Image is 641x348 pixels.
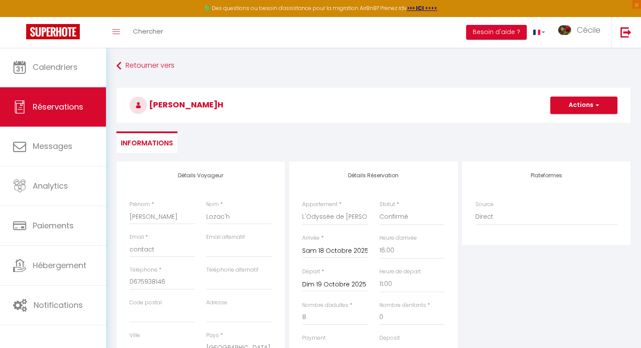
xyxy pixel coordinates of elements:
label: Appartement [302,200,338,209]
label: Téléphone alternatif [206,266,259,274]
span: Chercher [133,27,163,36]
label: Payment [302,334,326,342]
label: Source [475,200,494,209]
label: Départ [302,268,320,276]
li: Informations [116,131,177,153]
img: logout [621,27,631,38]
label: Pays [206,331,219,340]
h4: Détails Réservation [302,172,444,179]
span: [PERSON_NAME]h [130,99,223,110]
label: Email [130,233,144,241]
button: Besoin d'aide ? [466,25,527,40]
label: Ville [130,331,140,340]
label: Téléphone [130,266,157,274]
label: Email alternatif [206,233,245,241]
span: Analytics [33,180,68,191]
h4: Plateformes [475,172,617,179]
label: Adresse [206,299,227,307]
a: Retourner vers [116,58,631,74]
label: Nombre d'enfants [379,301,426,310]
button: Actions [550,96,617,114]
span: Calendriers [33,62,78,72]
span: Cécile [577,24,600,35]
label: Nom [206,200,219,209]
span: Messages [33,141,72,152]
span: Notifications [34,300,83,310]
label: Prénom [130,200,150,209]
label: Code postal [130,299,162,307]
label: Statut [379,200,395,209]
h4: Détails Voyageur [130,172,272,179]
span: Paiements [33,220,74,231]
img: Super Booking [26,24,80,39]
span: Hébergement [33,260,86,271]
a: >>> ICI <<<< [407,4,437,12]
span: Réservations [33,101,83,112]
a: ... Cécile [552,17,611,48]
label: Deposit [379,334,400,342]
img: ... [558,25,571,35]
label: Nombre d'adultes [302,301,348,310]
a: Chercher [126,17,170,48]
label: Arrivée [302,234,320,242]
label: Heure de départ [379,268,421,276]
label: Heure d'arrivée [379,234,417,242]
